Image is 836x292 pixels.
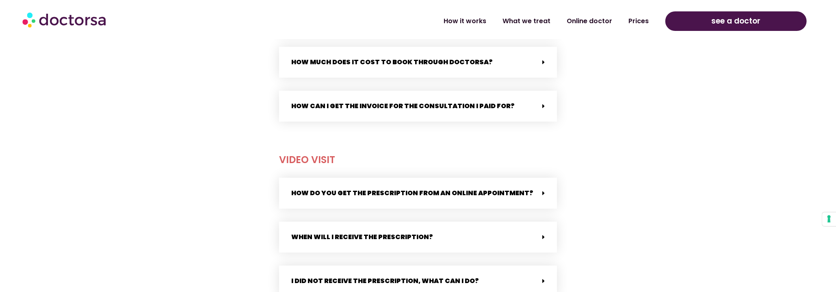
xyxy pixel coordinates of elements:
a: I did not receive the prescription, what can i do? [291,276,479,285]
a: How much does it cost to book through Doctorsa? [291,57,493,67]
span: see a doctor [712,15,761,28]
a: When will i receive the prescription? [291,232,433,242]
a: Prices [621,12,657,31]
a: What we treat [495,12,559,31]
a: How it works [436,12,495,31]
div: How can I get the invoice for the consultation I paid for? [279,91,557,122]
a: Online doctor [559,12,621,31]
div: How much does it cost to book through Doctorsa? [279,47,557,78]
nav: Menu [215,12,657,31]
div: How do you get the prescription from an online appointment? [279,178,557,209]
a: How can I get the invoice for the consultation I paid for? [291,101,515,111]
a: How do you get the prescription from an online appointment? [291,188,533,198]
h2: video visit [279,150,557,170]
a: see a doctor [665,11,807,31]
div: When will i receive the prescription? [279,222,557,253]
button: Your consent preferences for tracking technologies [822,212,836,226]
